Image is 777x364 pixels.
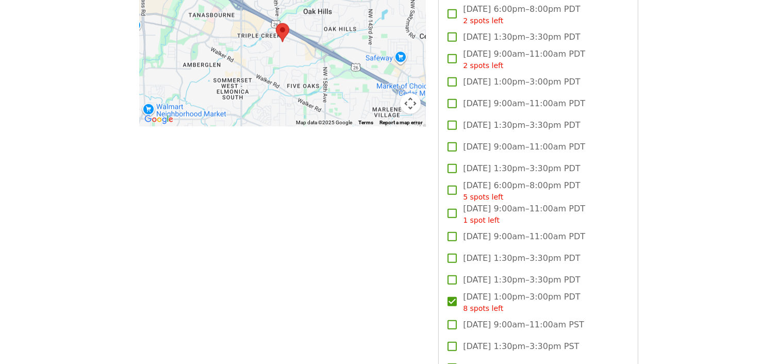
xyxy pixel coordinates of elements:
img: Google [142,113,176,126]
span: [DATE] 1:00pm–3:00pm PDT [463,291,580,314]
a: Open this area in Google Maps (opens a new window) [142,113,176,126]
a: Report a map error [379,120,423,125]
span: [DATE] 1:30pm–3:30pm PDT [463,31,580,43]
span: [DATE] 9:00am–11:00am PDT [463,230,585,243]
a: Terms (opens in new tab) [358,120,373,125]
span: [DATE] 9:00am–11:00am PST [463,319,584,331]
span: [DATE] 9:00am–11:00am PDT [463,203,585,226]
span: [DATE] 9:00am–11:00am PDT [463,141,585,153]
span: 1 spot left [463,216,500,224]
span: [DATE] 9:00am–11:00am PDT [463,48,585,71]
span: [DATE] 1:30pm–3:30pm PDT [463,119,580,131]
span: [DATE] 1:30pm–3:30pm PDT [463,252,580,264]
span: [DATE] 9:00am–11:00am PDT [463,97,585,110]
span: [DATE] 1:00pm–3:00pm PDT [463,76,580,88]
span: Map data ©2025 Google [296,120,352,125]
span: [DATE] 6:00pm–8:00pm PDT [463,179,580,203]
span: [DATE] 1:30pm–3:30pm PST [463,340,579,353]
button: Map camera controls [400,93,421,114]
span: 2 spots left [463,16,503,25]
span: 8 spots left [463,304,503,312]
span: 2 spots left [463,61,503,70]
span: [DATE] 6:00pm–8:00pm PDT [463,3,580,26]
span: 5 spots left [463,193,503,201]
span: [DATE] 1:30pm–3:30pm PDT [463,274,580,286]
span: [DATE] 1:30pm–3:30pm PDT [463,162,580,175]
